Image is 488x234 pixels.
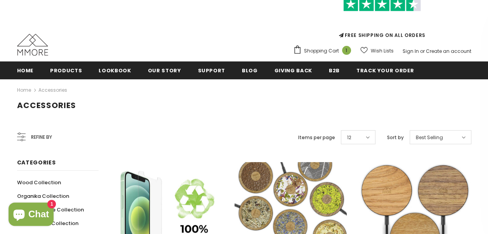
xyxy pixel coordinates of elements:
[298,134,335,141] label: Items per page
[274,67,312,74] span: Giving back
[329,61,340,79] a: B2B
[17,159,56,166] span: Categories
[387,134,404,141] label: Sort by
[198,67,225,74] span: support
[99,61,131,79] a: Lookbook
[416,134,443,141] span: Best Selling
[371,47,394,55] span: Wish Lists
[242,67,258,74] span: Blog
[293,45,355,57] a: Shopping Cart 1
[148,67,181,74] span: Our Story
[356,67,414,74] span: Track your order
[50,61,82,79] a: Products
[426,48,471,54] a: Create an account
[50,67,82,74] span: Products
[420,48,425,54] span: or
[148,61,181,79] a: Our Story
[360,44,394,58] a: Wish Lists
[17,61,34,79] a: Home
[17,192,69,200] span: Organika Collection
[17,179,61,186] span: Wood Collection
[17,86,31,95] a: Home
[403,48,419,54] a: Sign In
[274,61,312,79] a: Giving back
[17,34,48,56] img: MMORE Cases
[329,67,340,74] span: B2B
[304,47,339,55] span: Shopping Cart
[342,46,351,55] span: 1
[17,189,69,203] a: Organika Collection
[17,100,76,111] span: Accessories
[198,61,225,79] a: support
[99,67,131,74] span: Lookbook
[242,61,258,79] a: Blog
[38,87,67,93] a: Accessories
[356,61,414,79] a: Track your order
[17,67,34,74] span: Home
[293,11,471,31] iframe: Customer reviews powered by Trustpilot
[31,133,52,141] span: Refine by
[17,176,61,189] a: Wood Collection
[347,134,351,141] span: 12
[6,203,56,228] inbox-online-store-chat: Shopify online store chat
